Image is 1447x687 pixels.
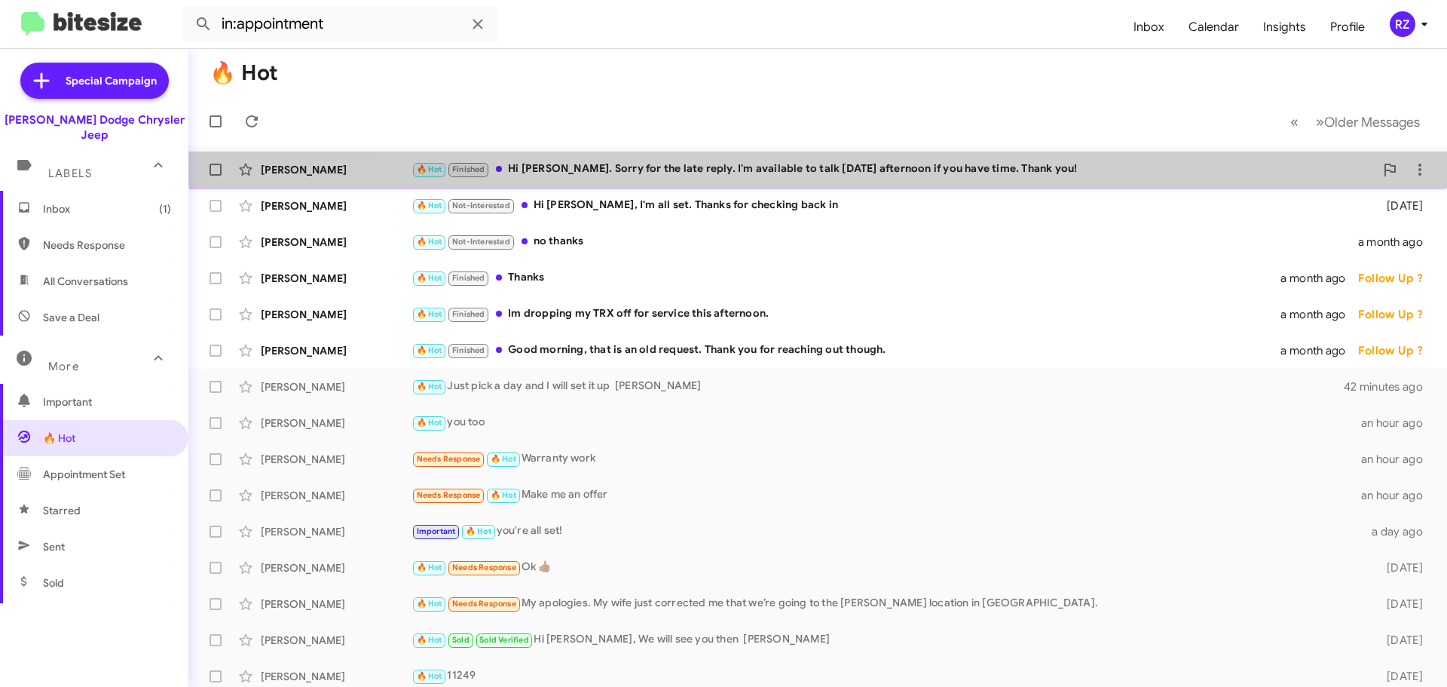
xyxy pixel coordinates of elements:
[182,6,499,42] input: Search
[417,526,456,536] span: Important
[1280,271,1357,286] div: a month ago
[261,307,411,322] div: [PERSON_NAME]
[20,63,169,99] a: Special Campaign
[411,305,1280,323] div: Im dropping my TRX off for service this afternoon.
[261,162,411,177] div: [PERSON_NAME]
[452,237,510,247] span: Not-Interested
[411,631,1363,649] div: Hi [PERSON_NAME], We will see you then [PERSON_NAME]
[261,633,411,648] div: [PERSON_NAME]
[417,490,481,500] span: Needs Response
[43,503,81,518] span: Starred
[1316,112,1324,131] span: »
[417,345,442,355] span: 🔥 Hot
[159,201,171,216] span: (1)
[261,488,411,503] div: [PERSON_NAME]
[1121,5,1176,49] a: Inbox
[417,454,481,464] span: Needs Response
[43,539,65,554] span: Sent
[261,597,411,612] div: [PERSON_NAME]
[1363,597,1435,612] div: [DATE]
[1358,343,1435,358] div: Follow Up ?
[1361,488,1435,503] div: an hour ago
[452,345,485,355] span: Finished
[1176,5,1251,49] a: Calendar
[411,342,1280,359] div: Good morning, that is an old request. Thank you for reaching out though.
[411,197,1363,214] div: Hi [PERSON_NAME], I'm all set. Thanks for checking back in
[411,559,1363,576] div: Ok 👍🏾
[43,431,75,446] span: 🔥 Hot
[1363,669,1435,684] div: [DATE]
[417,382,442,391] span: 🔥 Hot
[43,238,171,253] span: Needs Response
[479,635,529,645] span: Sold Verified
[1361,416,1435,431] div: an hour ago
[1390,11,1415,37] div: RZ
[43,394,171,409] span: Important
[452,635,470,645] span: Sold
[417,671,442,681] span: 🔥 Hot
[417,237,442,247] span: 🔥 Hot
[411,523,1363,540] div: you're all set!
[261,669,411,684] div: [PERSON_NAME]
[417,599,442,609] span: 🔥 Hot
[1363,524,1435,539] div: a day ago
[411,450,1361,468] div: Warranty work
[210,61,278,85] h1: 🔥 Hot
[452,273,485,283] span: Finished
[1290,112,1299,131] span: «
[452,309,485,319] span: Finished
[1377,11,1430,37] button: RZ
[411,378,1345,395] div: Just pick a day and I will set it up [PERSON_NAME]
[417,635,442,645] span: 🔥 Hot
[43,274,128,289] span: All Conversations
[411,486,1361,504] div: Make me an offer
[417,309,442,319] span: 🔥 Hot
[43,575,64,590] span: Sold
[411,161,1375,178] div: Hi [PERSON_NAME]. Sorry for the late reply. I'm available to talk [DATE] afternoon if you have ti...
[1361,452,1435,467] div: an hour ago
[491,490,516,500] span: 🔥 Hot
[1281,106,1308,137] button: Previous
[411,269,1280,287] div: Thanks
[261,416,411,431] div: [PERSON_NAME]
[261,198,411,213] div: [PERSON_NAME]
[48,360,79,373] span: More
[48,167,92,180] span: Labels
[261,271,411,286] div: [PERSON_NAME]
[417,164,442,174] span: 🔥 Hot
[43,467,125,482] span: Appointment Set
[491,454,516,464] span: 🔥 Hot
[1363,633,1435,648] div: [DATE]
[1363,198,1435,213] div: [DATE]
[452,164,485,174] span: Finished
[1280,307,1357,322] div: a month ago
[1358,235,1435,250] div: a month ago
[417,273,442,283] span: 🔥 Hot
[261,524,411,539] div: [PERSON_NAME]
[261,235,411,250] div: [PERSON_NAME]
[1358,307,1435,322] div: Follow Up ?
[1251,5,1318,49] a: Insights
[1324,114,1420,130] span: Older Messages
[261,379,411,394] div: [PERSON_NAME]
[1358,271,1435,286] div: Follow Up ?
[66,73,157,88] span: Special Campaign
[411,667,1363,685] div: 11249
[466,526,491,536] span: 🔥 Hot
[411,233,1358,250] div: no thanks
[452,563,516,572] span: Needs Response
[1345,379,1435,394] div: 42 minutes ago
[411,414,1361,431] div: you too
[1280,343,1357,358] div: a month ago
[452,599,516,609] span: Needs Response
[261,452,411,467] div: [PERSON_NAME]
[43,310,99,325] span: Save a Deal
[417,201,442,210] span: 🔥 Hot
[43,201,171,216] span: Inbox
[1318,5,1377,49] a: Profile
[1363,560,1435,575] div: [DATE]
